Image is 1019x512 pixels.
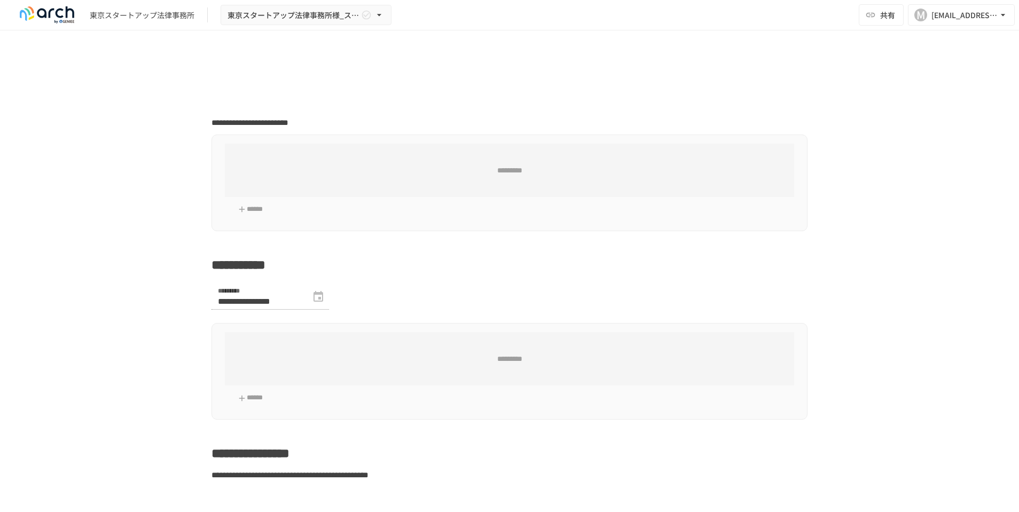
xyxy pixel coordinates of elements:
[228,9,359,22] span: 東京スタートアップ法律事務所様_スポットサポート
[908,4,1015,26] button: M[EMAIL_ADDRESS][DOMAIN_NAME]
[90,10,194,21] div: 東京スタートアップ法律事務所
[859,4,904,26] button: 共有
[13,6,81,23] img: logo-default@2x-9cf2c760.svg
[931,9,998,22] div: [EMAIL_ADDRESS][DOMAIN_NAME]
[221,5,391,26] button: 東京スタートアップ法律事務所様_スポットサポート
[914,9,927,21] div: M
[880,9,895,21] span: 共有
